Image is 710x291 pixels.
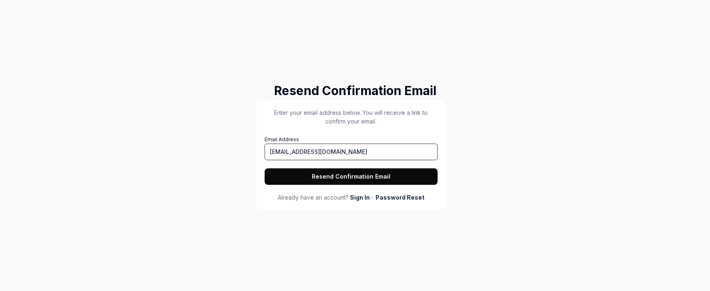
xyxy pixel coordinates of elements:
[376,193,424,202] a: Password Reset
[371,193,374,202] span: -
[256,81,454,100] h2: Resend Confirmation Email
[350,193,370,202] a: Sign In
[265,108,438,126] p: Enter your email address below. You will receive a link to confirm your email.
[265,168,438,185] button: Resend Confirmation Email
[278,193,348,202] span: Already have an account?
[265,144,438,160] input: Email Address
[265,136,438,160] label: Email Address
